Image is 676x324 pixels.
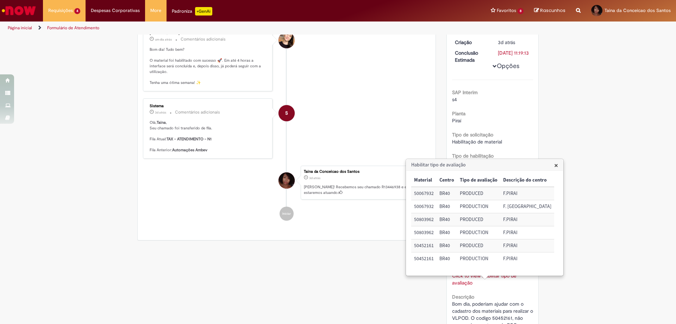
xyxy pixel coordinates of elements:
span: s4 [452,96,457,103]
b: TAX - ATENDIMENTO - N1 [167,136,212,142]
td: Material: 50452161 [411,239,437,252]
span: S [285,105,288,122]
ul: Trilhas de página [5,22,445,35]
div: [DATE] 11:19:13 [498,49,531,56]
div: Sabrina De Vasconcelos [278,32,295,48]
span: 3d atrás [309,176,320,180]
td: Descrição do centro: F.PIRAI [500,252,554,265]
td: Material: 50067932 [411,200,437,213]
td: Centro: BR40 [437,239,457,252]
p: [PERSON_NAME]! Recebemos seu chamado R13446938 e em breve estaremos atuando. [304,184,426,195]
span: Despesas Corporativas [91,7,140,14]
div: Taina da Conceicao dos Santos [278,172,295,189]
img: ServiceNow [1,4,37,18]
b: Taina [157,120,166,125]
td: Descrição do centro: F. PIRAI [500,200,554,213]
small: Comentários adicionais [181,36,226,42]
p: +GenAi [195,7,212,16]
a: Formulário de Atendimento [47,25,99,31]
div: Taina da Conceicao dos Santos [304,170,426,174]
td: Material: 50803962 [411,226,437,239]
span: 8 [518,8,524,14]
small: Comentários adicionais [175,109,220,115]
th: Descrição do centro [500,174,554,187]
p: Bom dia! Tudo bem? O material foi habilitado com sucesso 🚀. Em até 4 horas a interface será concl... [150,47,267,86]
li: Taina da Conceicao dos Santos [143,166,430,200]
span: Favoritos [497,7,516,14]
b: Descrição [452,294,474,300]
dt: Criação [450,39,493,46]
span: um dia atrás [155,37,172,42]
a: Rascunhos [534,7,565,14]
div: System [278,105,295,121]
th: Tipo de avaliação [457,174,500,187]
time: 27/08/2025 09:42:27 [155,37,172,42]
span: Habilitação de material [452,139,502,145]
span: More [150,7,161,14]
time: 26/08/2025 09:19:17 [155,110,166,115]
td: Material: 50452161 [411,252,437,265]
div: Sistema [150,104,267,108]
td: Centro: BR40 [437,252,457,265]
td: Tipo de avaliação: PRODUCED [457,239,500,252]
button: Close [554,161,558,169]
span: Requisições [48,7,73,14]
td: Descrição do centro: F.PIRAI [500,187,554,200]
b: Tipo de solicitação [452,132,493,138]
span: Piraí [452,117,461,124]
td: Tipo de avaliação: PRODUCED [457,187,500,200]
td: Material: 50803962 [411,213,437,226]
th: Material [411,174,437,187]
ul: Histórico de tíquete [143,18,430,228]
b: SAP Interim [452,89,478,96]
div: Padroniza [172,7,212,16]
td: Descrição do centro: F.PIRAI [500,213,554,226]
div: Habilitar tipo de avaliação [406,159,564,276]
th: Centro [437,174,457,187]
span: 3d atrás [155,110,166,115]
span: × [554,160,558,170]
td: Material: 50067932 [411,187,437,200]
time: 26/08/2025 09:19:06 [309,176,320,180]
td: Centro: BR40 [437,200,457,213]
div: 26/08/2025 09:19:06 [498,39,531,46]
td: Tipo de avaliação: PRODUCTION [457,200,500,213]
h3: Habilitar tipo de avaliação [406,159,563,171]
span: 3d atrás [498,39,515,45]
a: Página inicial [8,25,32,31]
span: Taina da Conceicao dos Santos [605,7,671,13]
b: Automações Ambev [172,147,207,153]
a: Click to view Habilitar tipo de avaliação [452,273,517,286]
time: 26/08/2025 09:19:06 [498,39,515,45]
td: Centro: BR40 [437,213,457,226]
span: 4 [74,8,80,14]
b: Tipo de habilitação [452,153,494,159]
td: Tipo de avaliação: PRODUCED [457,213,500,226]
td: Descrição do centro: F.PIRAI [500,226,554,239]
dt: Conclusão Estimada [450,49,493,63]
td: Centro: BR40 [437,226,457,239]
b: Planta [452,110,465,117]
td: Tipo de avaliação: PRODUCTION [457,252,500,265]
td: Descrição do centro: F.PIRAI [500,239,554,252]
p: Olá, , Seu chamado foi transferido de fila. Fila Atual: Fila Anterior: [150,120,267,153]
td: Tipo de avaliação: PRODUCTION [457,226,500,239]
td: Centro: BR40 [437,187,457,200]
span: Rascunhos [540,7,565,14]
